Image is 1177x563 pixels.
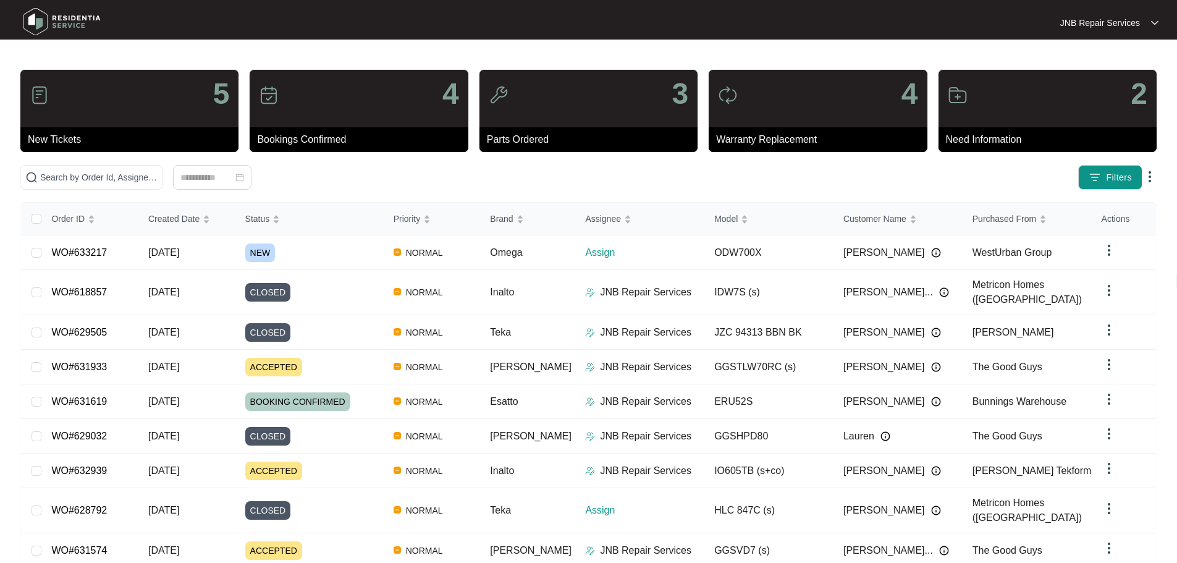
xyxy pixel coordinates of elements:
img: Assigner Icon [585,546,595,556]
p: JNB Repair Services [600,394,691,409]
img: dropdown arrow [1102,461,1116,476]
a: WO#631933 [51,362,107,372]
img: Info icon [931,248,941,258]
p: JNB Repair Services [600,285,691,300]
img: Vercel Logo [394,248,401,256]
img: icon [259,85,279,105]
span: The Good Guys [972,362,1042,372]
img: Assigner Icon [585,328,595,337]
span: Teka [490,505,511,515]
span: [DATE] [148,431,179,441]
span: [PERSON_NAME]... [843,543,933,558]
img: dropdown arrow [1102,357,1116,372]
span: [PERSON_NAME] [490,431,572,441]
img: Vercel Logo [394,363,401,370]
button: filter iconFilters [1078,165,1142,190]
img: Vercel Logo [394,288,401,295]
span: NORMAL [401,543,448,558]
span: [PERSON_NAME] [843,394,925,409]
span: NORMAL [401,429,448,444]
p: Assign [585,503,704,518]
img: Assigner Icon [585,287,595,297]
img: Info icon [931,328,941,337]
span: Omega [490,247,522,258]
span: [PERSON_NAME] [843,360,925,375]
span: The Good Guys [972,431,1042,441]
span: [PERSON_NAME] [843,464,925,478]
img: Assigner Icon [585,362,595,372]
img: Info icon [931,397,941,407]
span: [DATE] [148,287,179,297]
td: ERU52S [704,384,833,419]
a: WO#618857 [51,287,107,297]
p: JNB Repair Services [600,429,691,444]
span: Assignee [585,212,621,226]
span: [DATE] [148,396,179,407]
span: Filters [1106,171,1132,184]
span: CLOSED [245,427,291,446]
img: Info icon [931,466,941,476]
span: [DATE] [148,545,179,556]
img: dropdown arrow [1102,283,1116,298]
p: 4 [901,79,918,109]
span: The Good Guys [972,545,1042,556]
th: Created Date [138,203,235,235]
img: Assigner Icon [585,466,595,476]
img: Vercel Logo [394,432,401,439]
p: 5 [213,79,230,109]
p: 2 [1131,79,1147,109]
span: Metricon Homes ([GEOGRAPHIC_DATA]) [972,497,1082,523]
span: [PERSON_NAME] [490,362,572,372]
img: icon [948,85,968,105]
td: HLC 847C (s) [704,488,833,533]
img: dropdown arrow [1102,501,1116,516]
span: Status [245,212,270,226]
img: dropdown arrow [1102,426,1116,441]
img: icon [30,85,49,105]
a: WO#633217 [51,247,107,258]
img: Info icon [931,362,941,372]
span: ACCEPTED [245,541,302,560]
span: NORMAL [401,464,448,478]
p: Assign [585,245,704,260]
th: Assignee [575,203,704,235]
th: Order ID [41,203,138,235]
img: icon [489,85,508,105]
span: Esatto [490,396,518,407]
span: [PERSON_NAME] [490,545,572,556]
span: Order ID [51,212,85,226]
img: Vercel Logo [394,506,401,514]
a: WO#631619 [51,396,107,407]
p: JNB Repair Services [600,360,691,375]
span: [DATE] [148,247,179,258]
span: Model [714,212,738,226]
td: JZC 94313 BBN BK [704,315,833,350]
img: dropdown arrow [1102,392,1116,407]
th: Model [704,203,833,235]
p: 3 [672,79,688,109]
p: Warranty Replacement [716,132,927,147]
img: dropdown arrow [1102,541,1116,556]
span: NORMAL [401,360,448,375]
img: Vercel Logo [394,467,401,474]
a: WO#629505 [51,327,107,337]
span: CLOSED [245,323,291,342]
th: Actions [1092,203,1156,235]
img: Assigner Icon [585,397,595,407]
span: [PERSON_NAME] [972,327,1054,337]
span: Brand [490,212,513,226]
span: [DATE] [148,327,179,337]
span: NORMAL [401,503,448,518]
th: Customer Name [833,203,963,235]
input: Search by Order Id, Assignee Name, Customer Name, Brand and Model [40,171,158,184]
span: WestUrban Group [972,247,1052,258]
th: Status [235,203,384,235]
p: JNB Repair Services [600,325,691,340]
span: [PERSON_NAME] [843,325,925,340]
span: CLOSED [245,283,291,302]
span: NORMAL [401,245,448,260]
th: Brand [480,203,575,235]
span: NEW [245,243,276,262]
a: WO#629032 [51,431,107,441]
p: JNB Repair Services [1060,17,1140,29]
